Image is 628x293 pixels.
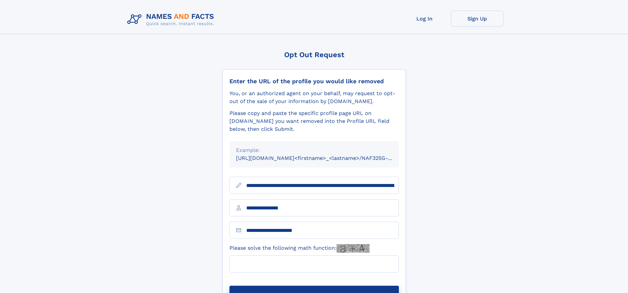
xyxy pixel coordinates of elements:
small: [URL][DOMAIN_NAME]<firstname>_<lastname>/NAF325G-xxxxxxxx [236,155,411,161]
a: Sign Up [451,11,504,27]
label: Please solve the following math function: [229,244,370,253]
a: Log In [398,11,451,27]
div: You, or an authorized agent on your behalf, may request to opt-out of the sale of your informatio... [229,90,399,105]
div: Enter the URL of the profile you would like removed [229,78,399,85]
div: Opt Out Request [223,51,406,59]
img: Logo Names and Facts [125,11,220,28]
div: Please copy and paste the specific profile page URL on [DOMAIN_NAME] you want removed into the Pr... [229,109,399,133]
div: Example: [236,146,392,154]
